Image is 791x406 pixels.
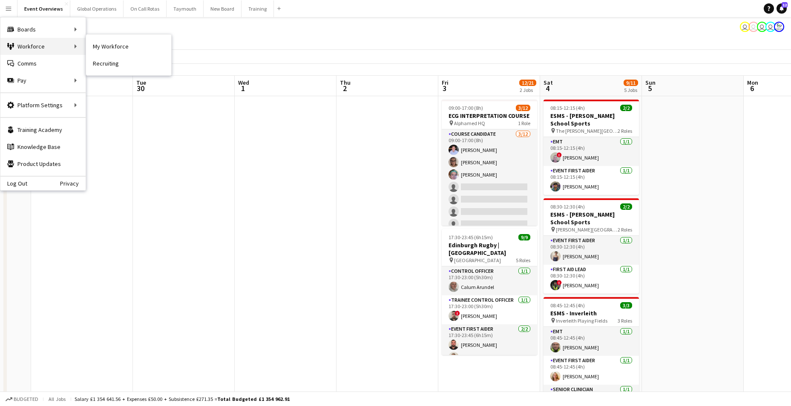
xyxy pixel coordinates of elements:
[135,83,146,93] span: 30
[442,241,537,257] h3: Edinburgh Rugby | [GEOGRAPHIC_DATA]
[454,120,485,126] span: Alphamed HQ
[442,295,537,324] app-card-role: Trainee Control Officer1/117:30-23:00 (5h30m)![PERSON_NAME]
[557,280,562,285] span: !
[0,180,27,187] a: Log Out
[442,129,537,294] app-card-role: Course Candidate3/1209:00-17:00 (8h)[PERSON_NAME][PERSON_NAME][PERSON_NAME]
[0,72,86,89] div: Pay
[618,128,632,134] span: 2 Roles
[644,83,656,93] span: 5
[618,226,632,233] span: 2 Roles
[556,226,618,233] span: [PERSON_NAME][GEOGRAPHIC_DATA]
[0,38,86,55] div: Workforce
[60,180,86,187] a: Privacy
[782,2,788,8] span: 12
[544,137,639,166] app-card-role: EMT1/108:15-12:15 (4h)![PERSON_NAME]
[620,302,632,309] span: 3/3
[17,0,70,17] button: Event Overviews
[542,83,553,93] span: 4
[124,0,167,17] button: On Call Rotas
[544,100,639,195] app-job-card: 08:15-12:15 (4h)2/2ESMS - [PERSON_NAME] School Sports The [PERSON_NAME][GEOGRAPHIC_DATA]2 RolesEM...
[70,0,124,17] button: Global Operations
[544,112,639,127] h3: ESMS - [PERSON_NAME] School Sports
[75,396,290,402] div: Salary £1 354 641.56 + Expenses £50.00 + Subsistence £271.35 =
[136,79,146,86] span: Tue
[0,121,86,138] a: Training Academy
[442,112,537,120] h3: ECG INTERPRETATION COURSE
[544,356,639,385] app-card-role: Event First Aider1/108:45-12:45 (4h)[PERSON_NAME]
[440,83,449,93] span: 3
[765,22,776,32] app-user-avatar: Operations Team
[14,396,38,402] span: Budgeted
[217,396,290,402] span: Total Budgeted £1 354 962.91
[0,138,86,155] a: Knowledge Base
[544,265,639,294] app-card-role: First Aid Lead1/108:30-12:30 (4h)![PERSON_NAME]
[516,257,530,263] span: 5 Roles
[557,152,562,157] span: !
[556,317,607,324] span: Inverleith Playing Fields
[237,83,249,93] span: 1
[442,100,537,226] app-job-card: 09:00-17:00 (8h)3/12ECG INTERPRETATION COURSE Alphamed HQ1 RoleCourse Candidate3/1209:00-17:00 (8...
[777,3,787,14] a: 12
[519,80,536,86] span: 12/21
[86,55,171,72] a: Recruiting
[4,395,40,404] button: Budgeted
[645,79,656,86] span: Sun
[544,309,639,317] h3: ESMS - Inverleith
[544,327,639,356] app-card-role: EMT1/108:45-12:45 (4h)[PERSON_NAME]
[518,234,530,240] span: 9/9
[544,166,639,195] app-card-role: Event First Aider1/108:15-12:15 (4h)[PERSON_NAME]
[340,79,351,86] span: Thu
[550,105,585,111] span: 08:15-12:15 (4h)
[442,229,537,355] app-job-card: 17:30-23:45 (6h15m)9/9Edinburgh Rugby | [GEOGRAPHIC_DATA] [GEOGRAPHIC_DATA]5 RolesControl Officer...
[442,324,537,366] app-card-role: Event First Aider2/217:30-23:45 (6h15m)[PERSON_NAME][PERSON_NAME]
[167,0,204,17] button: Taymouth
[624,87,638,93] div: 5 Jobs
[544,79,553,86] span: Sat
[757,22,767,32] app-user-avatar: Operations Team
[618,317,632,324] span: 3 Roles
[86,38,171,55] a: My Workforce
[204,0,242,17] button: New Board
[520,87,536,93] div: 2 Jobs
[242,0,274,17] button: Training
[550,203,585,210] span: 08:30-12:30 (4h)
[442,79,449,86] span: Fri
[624,80,638,86] span: 9/11
[454,257,501,263] span: [GEOGRAPHIC_DATA]
[620,105,632,111] span: 2/2
[449,105,483,111] span: 09:00-17:00 (8h)
[620,203,632,210] span: 2/2
[0,55,86,72] a: Comms
[238,79,249,86] span: Wed
[544,198,639,294] app-job-card: 08:30-12:30 (4h)2/2ESMS - [PERSON_NAME] School Sports [PERSON_NAME][GEOGRAPHIC_DATA]2 RolesEvent ...
[747,79,758,86] span: Mon
[47,396,67,402] span: All jobs
[518,120,530,126] span: 1 Role
[0,97,86,114] div: Platform Settings
[544,236,639,265] app-card-role: Event First Aider1/108:30-12:30 (4h)[PERSON_NAME]
[550,302,585,309] span: 08:45-12:45 (4h)
[0,155,86,172] a: Product Updates
[746,83,758,93] span: 6
[0,21,86,38] div: Boards
[544,211,639,226] h3: ESMS - [PERSON_NAME] School Sports
[449,234,493,240] span: 17:30-23:45 (6h15m)
[774,22,784,32] app-user-avatar: Operations Manager
[740,22,750,32] app-user-avatar: Jackie Tolland
[748,22,759,32] app-user-avatar: Operations Team
[556,128,618,134] span: The [PERSON_NAME][GEOGRAPHIC_DATA]
[442,266,537,295] app-card-role: Control Officer1/117:30-23:00 (5h30m)Calum Arundel
[339,83,351,93] span: 2
[455,311,460,316] span: !
[516,105,530,111] span: 3/12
